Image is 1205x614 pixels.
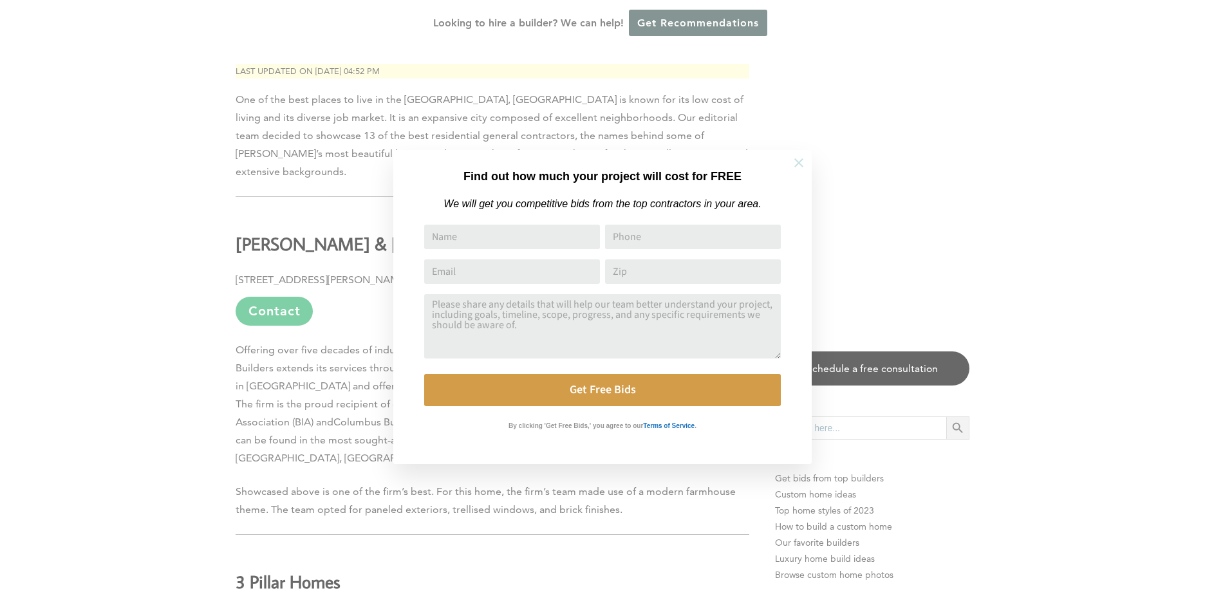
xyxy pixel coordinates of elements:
[424,294,781,358] textarea: Comment or Message
[695,422,696,429] strong: .
[424,374,781,406] button: Get Free Bids
[424,225,600,249] input: Name
[424,259,600,284] input: Email Address
[643,419,695,430] a: Terms of Service
[463,170,742,183] strong: Find out how much your project will cost for FREE
[605,259,781,284] input: Zip
[643,422,695,429] strong: Terms of Service
[509,422,643,429] strong: By clicking 'Get Free Bids,' you agree to our
[776,140,821,185] button: Close
[444,198,761,209] em: We will get you competitive bids from the top contractors in your area.
[605,225,781,249] input: Phone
